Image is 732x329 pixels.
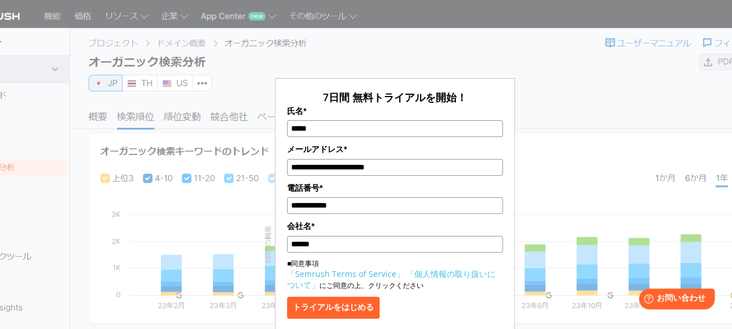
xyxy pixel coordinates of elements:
label: 電話番号* [287,182,503,194]
p: ■同意事項 にご同意の上、クリックください [287,258,503,291]
a: 「Semrush Terms of Service」 [287,268,404,279]
iframe: Help widget launcher [629,284,719,316]
a: 「個人情報の取り扱いについて」 [287,268,495,290]
label: メールアドレス* [287,143,503,156]
span: 7日間 無料トライアルを開始！ [323,90,467,104]
button: トライアルをはじめる [287,297,380,319]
